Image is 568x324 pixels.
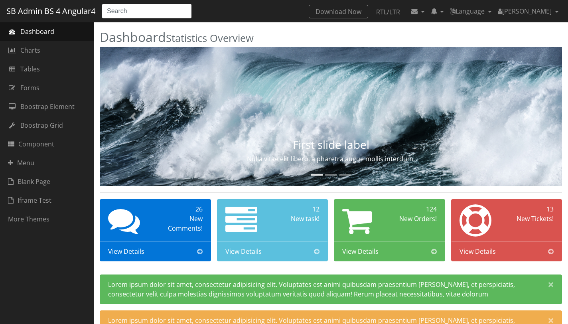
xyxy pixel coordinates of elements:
span: × [548,279,554,290]
div: New Orders! [392,214,437,223]
span: View Details [108,247,144,256]
h3: First slide label [169,138,493,151]
a: Download Now [309,5,368,18]
a: RTL/LTR [370,5,406,19]
div: Lorem ipsum dolor sit amet, consectetur adipisicing elit. Voluptates est animi quibusdam praesent... [100,275,562,304]
button: Close [540,275,562,294]
img: Random first slide [100,47,562,186]
span: View Details [342,247,379,256]
p: Nulla vitae elit libero, a pharetra augue mollis interdum. [169,154,493,164]
div: 12 [275,204,319,214]
div: New task! [275,214,319,223]
div: New Comments! [158,214,203,233]
h2: Dashboard [100,30,562,44]
div: 13 [509,204,554,214]
span: View Details [460,247,496,256]
input: Search [102,4,192,19]
span: Menu [8,158,34,168]
a: SB Admin BS 4 Angular4 [6,4,95,19]
div: 124 [392,204,437,214]
a: [PERSON_NAME] [495,3,562,19]
a: Language [447,3,495,19]
span: View Details [225,247,262,256]
div: New Tickets! [509,214,554,223]
small: Statistics Overview [166,31,254,45]
div: 26 [158,204,203,214]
